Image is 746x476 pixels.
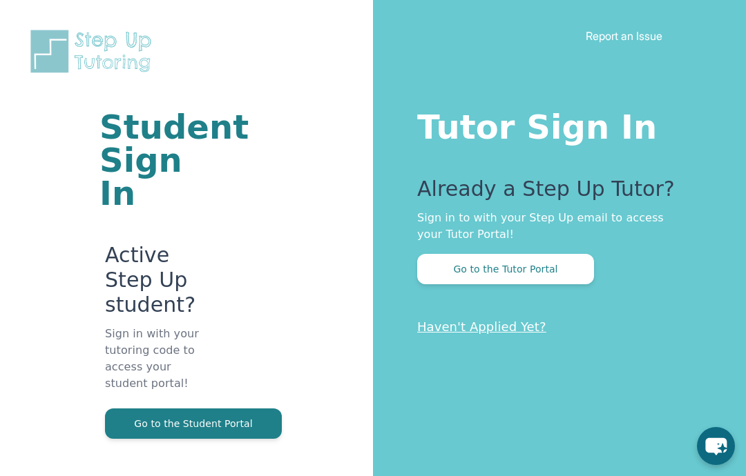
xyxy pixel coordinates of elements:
a: Report an Issue [586,29,662,43]
p: Sign in with your tutoring code to access your student portal! [105,326,207,408]
img: Step Up Tutoring horizontal logo [28,28,160,75]
p: Sign in to with your Step Up email to access your Tutor Portal! [417,210,691,243]
a: Haven't Applied Yet? [417,319,546,334]
p: Already a Step Up Tutor? [417,177,691,210]
a: Go to the Tutor Portal [417,262,594,275]
button: Go to the Tutor Portal [417,254,594,284]
button: chat-button [697,427,735,465]
button: Go to the Student Portal [105,408,282,439]
h1: Student Sign In [99,110,207,210]
a: Go to the Student Portal [105,417,282,430]
h1: Tutor Sign In [417,105,691,143]
p: Active Step Up student? [105,243,207,326]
